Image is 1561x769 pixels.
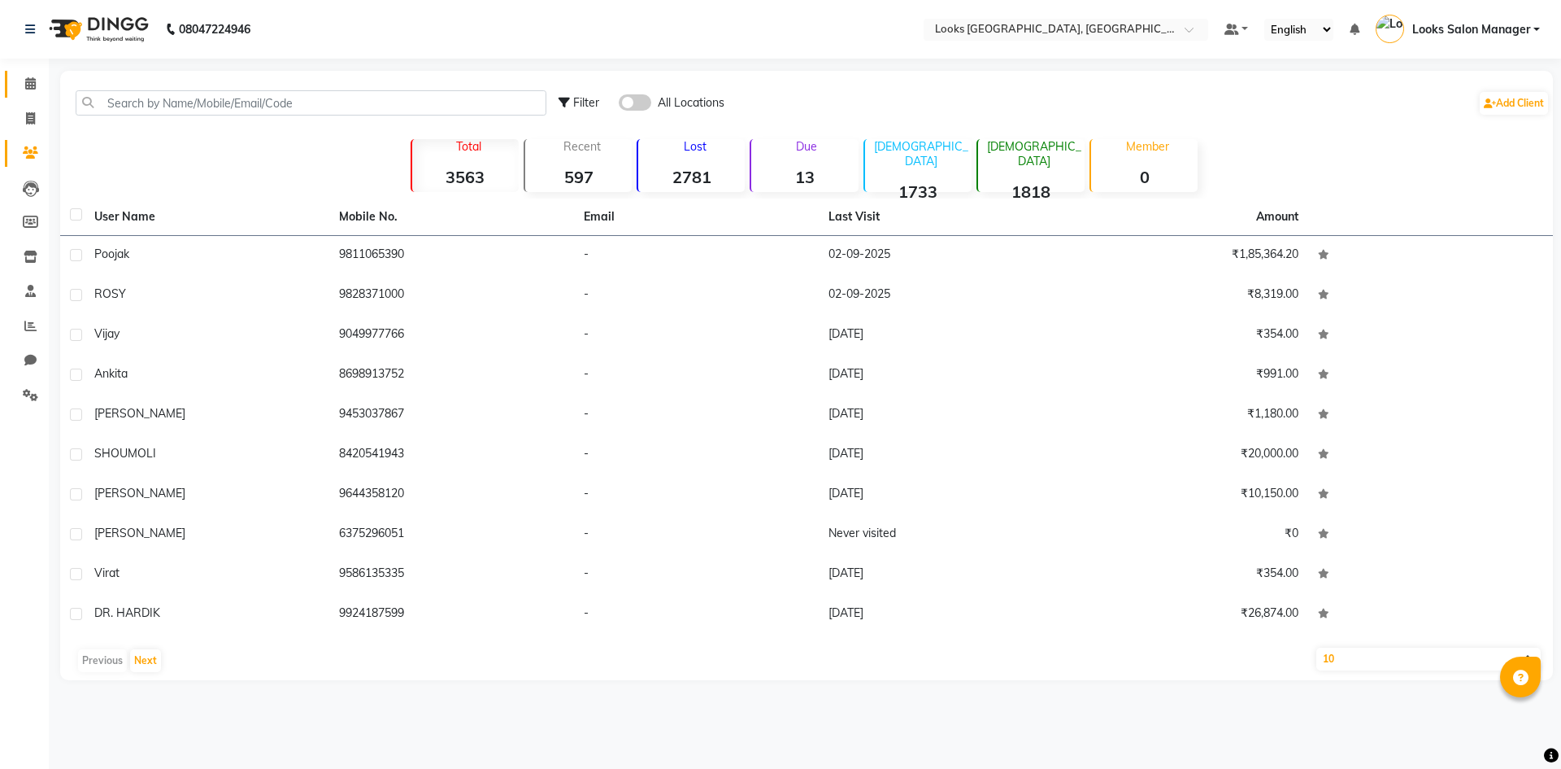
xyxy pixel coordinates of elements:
[1412,21,1530,38] span: Looks Salon Manager
[76,90,546,116] input: Search by Name/Mobile/Email/Code
[1063,356,1308,395] td: ₹991.00
[645,139,745,154] p: Lost
[1063,475,1308,515] td: ₹10,150.00
[329,515,574,555] td: 6375296051
[329,435,574,475] td: 8420541943
[1063,515,1308,555] td: ₹0
[574,515,819,555] td: -
[658,94,724,111] span: All Locations
[574,236,819,276] td: -
[329,555,574,595] td: 9586135335
[819,199,1063,236] th: Last Visit
[94,286,126,301] span: ROSY
[329,316,574,356] td: 9049977766
[1063,316,1308,356] td: ₹354.00
[1098,139,1198,154] p: Member
[329,356,574,395] td: 8698913752
[94,326,120,341] span: vijay
[329,475,574,515] td: 9644358120
[819,555,1063,595] td: [DATE]
[525,167,632,187] strong: 597
[819,515,1063,555] td: Never visited
[130,649,161,672] button: Next
[329,395,574,435] td: 9453037867
[819,595,1063,635] td: [DATE]
[1480,92,1548,115] a: Add Client
[1246,199,1308,235] th: Amount
[94,486,185,500] span: [PERSON_NAME]
[1063,236,1308,276] td: ₹1,85,364.20
[329,199,574,236] th: Mobile No.
[329,236,574,276] td: 9811065390
[94,526,185,540] span: [PERSON_NAME]
[574,475,819,515] td: -
[1063,555,1308,595] td: ₹354.00
[329,276,574,316] td: 9828371000
[872,139,972,168] p: [DEMOGRAPHIC_DATA]
[573,95,599,110] span: Filter
[85,199,329,236] th: User Name
[819,356,1063,395] td: [DATE]
[94,566,120,580] span: Virat
[412,167,519,187] strong: 3563
[419,139,519,154] p: Total
[819,475,1063,515] td: [DATE]
[574,316,819,356] td: -
[94,406,185,421] span: [PERSON_NAME]
[819,435,1063,475] td: [DATE]
[574,199,819,236] th: Email
[94,247,124,261] span: Pooja
[638,167,745,187] strong: 2781
[94,605,160,620] span: DR. HARDIK
[978,181,1085,202] strong: 1818
[754,139,858,154] p: Due
[574,276,819,316] td: -
[124,247,129,261] span: k
[574,555,819,595] td: -
[1063,435,1308,475] td: ₹20,000.00
[819,236,1063,276] td: 02-09-2025
[819,316,1063,356] td: [DATE]
[41,7,153,52] img: logo
[574,395,819,435] td: -
[1376,15,1404,43] img: Looks Salon Manager
[1063,595,1308,635] td: ₹26,874.00
[532,139,632,154] p: Recent
[94,366,128,381] span: Ankita
[819,395,1063,435] td: [DATE]
[1063,276,1308,316] td: ₹8,319.00
[819,276,1063,316] td: 02-09-2025
[865,181,972,202] strong: 1733
[1063,395,1308,435] td: ₹1,180.00
[179,7,250,52] b: 08047224946
[574,356,819,395] td: -
[574,595,819,635] td: -
[751,167,858,187] strong: 13
[329,595,574,635] td: 9924187599
[94,446,156,461] span: SHOUMOLI
[1091,167,1198,187] strong: 0
[985,139,1085,168] p: [DEMOGRAPHIC_DATA]
[574,435,819,475] td: -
